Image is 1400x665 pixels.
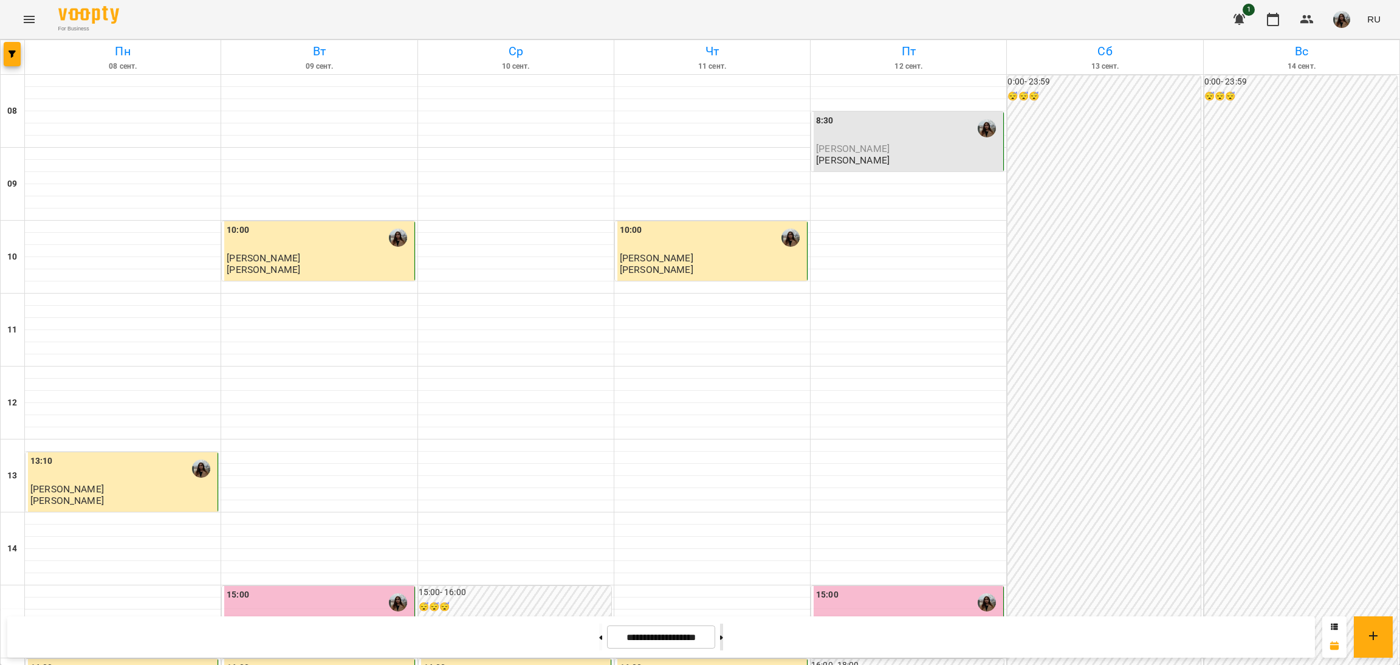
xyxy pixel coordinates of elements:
img: Анна Рожнятовська [978,593,996,612]
label: 8:30 [816,114,833,128]
h6: Сб [1009,42,1201,61]
h6: 08 [7,105,17,118]
h6: 15:00 - 16:00 [419,586,611,599]
h6: Вс [1206,42,1398,61]
img: Voopty Logo [58,6,119,24]
h6: 13 [7,469,17,483]
p: [PERSON_NAME] [620,264,693,275]
span: [PERSON_NAME] [620,252,693,264]
h6: 12 сент. [812,61,1004,72]
img: cf3ea0a0c680b25cc987e5e4629d86f3.jpg [1333,11,1350,28]
h6: 😴😴😴 [419,601,611,614]
label: 10:00 [620,224,642,237]
h6: 0:00 - 23:59 [1204,75,1397,89]
button: Menu [15,5,44,34]
span: RU [1367,13,1381,26]
button: RU [1362,8,1385,30]
span: For Business [58,25,119,33]
span: 1 [1243,4,1255,16]
h6: 12 [7,396,17,410]
span: [PERSON_NAME] [227,252,300,264]
p: [PERSON_NAME] [30,495,104,506]
label: 10:00 [227,224,249,237]
h6: 09 [7,177,17,191]
label: 15:00 [227,588,249,602]
p: [PERSON_NAME] [816,155,890,165]
h6: 😴😴😴 [1204,90,1397,103]
label: 13:10 [30,455,53,468]
h6: 11 [7,323,17,337]
img: Анна Рожнятовська [389,593,407,612]
h6: Чт [616,42,808,61]
h6: 😴😴😴 [1007,90,1200,103]
h6: Пт [812,42,1004,61]
h6: 14 [7,542,17,556]
p: [PERSON_NAME] [227,264,300,275]
span: [PERSON_NAME] [30,483,104,495]
h6: 10 сент. [420,61,612,72]
h6: 09 сент. [223,61,415,72]
img: Анна Рожнятовська [978,119,996,137]
h6: 14 сент. [1206,61,1398,72]
img: Анна Рожнятовська [192,460,210,478]
h6: Вт [223,42,415,61]
img: Анна Рожнятовська [389,229,407,247]
h6: 0:00 - 23:59 [1007,75,1200,89]
h6: Ср [420,42,612,61]
h6: 11 сент. [616,61,808,72]
h6: 10 [7,250,17,264]
img: Анна Рожнятовська [781,229,800,247]
label: 15:00 [816,588,839,602]
h6: Пн [27,42,219,61]
h6: 08 сент. [27,61,219,72]
h6: 13 сент. [1009,61,1201,72]
span: [PERSON_NAME] [816,143,890,154]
